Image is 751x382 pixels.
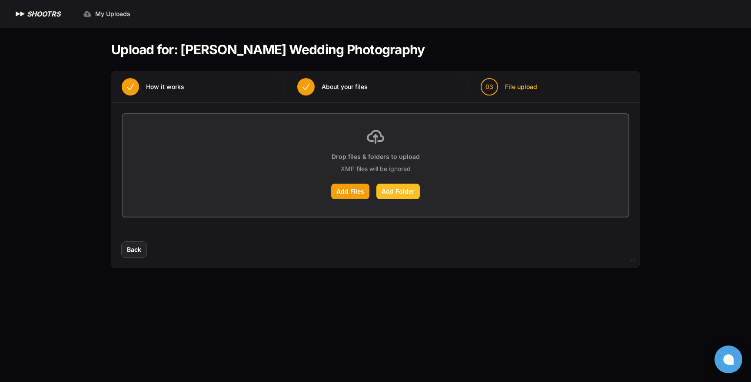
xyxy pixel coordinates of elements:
[95,10,130,18] span: My Uploads
[376,184,420,199] label: Add Folder
[27,9,60,19] h1: SHOOTRS
[111,42,425,57] h1: Upload for: [PERSON_NAME] Wedding Photography
[111,71,195,102] button: How it works
[127,245,141,254] span: Back
[322,82,368,91] span: About your files
[331,184,369,199] label: Add Files
[287,71,378,102] button: About your files
[332,152,420,161] p: Drop files & folders to upload
[122,242,146,257] button: Back
[505,82,537,91] span: File upload
[629,255,635,266] div: v2
[14,9,27,19] img: SHOOTRS
[485,82,493,91] span: 03
[146,82,184,91] span: How it works
[470,71,548,102] button: 03 File upload
[341,165,411,173] p: XMP files will be ignored
[78,6,136,22] a: My Uploads
[14,9,60,19] a: SHOOTRS SHOOTRS
[714,346,742,373] button: Open chat window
